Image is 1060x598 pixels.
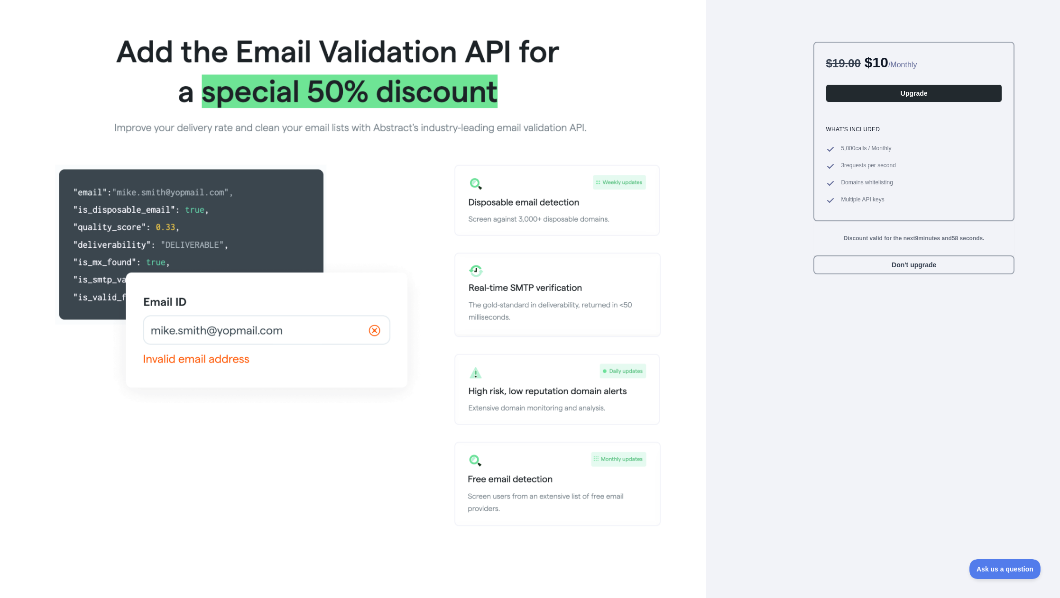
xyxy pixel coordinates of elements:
[841,179,893,188] span: Domains whitelisting
[969,559,1041,579] iframe: Toggle Customer Support
[826,57,860,70] span: $ 19.00
[841,162,895,171] span: 3 requests per second
[813,255,1014,274] button: Don't upgrade
[865,54,888,70] span: $ 10
[888,61,917,69] span: / Monthly
[841,196,884,205] span: Multiple API keys
[826,84,1002,102] button: Upgrade
[841,145,891,154] span: 5,000 calls / Monthly
[844,235,985,242] strong: Discount valid for the next 9 minutes and 58 seconds.
[46,23,661,528] img: Offer
[826,126,1002,133] h3: What's included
